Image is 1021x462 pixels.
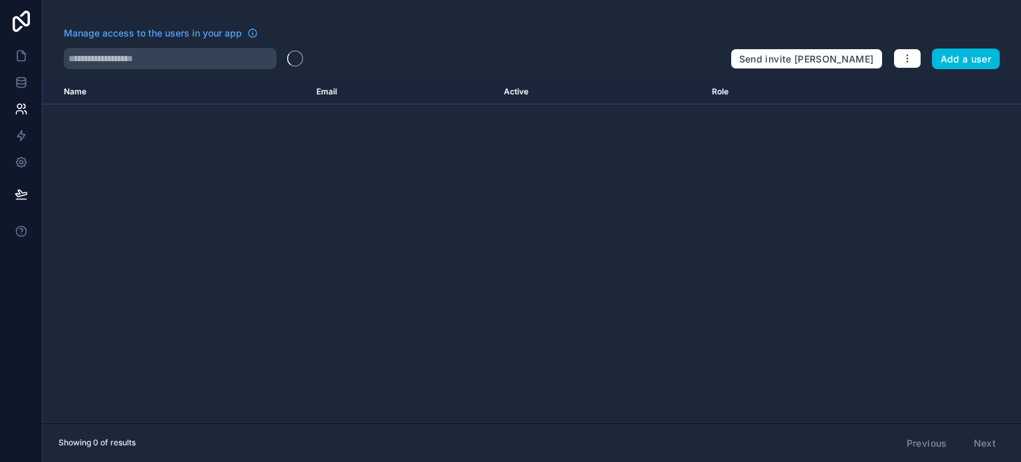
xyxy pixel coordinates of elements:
[731,49,883,70] button: Send invite [PERSON_NAME]
[43,80,1021,423] div: scrollable content
[64,27,258,40] a: Manage access to the users in your app
[64,27,242,40] span: Manage access to the users in your app
[704,80,871,104] th: Role
[496,80,704,104] th: Active
[932,49,1000,70] button: Add a user
[308,80,496,104] th: Email
[43,80,308,104] th: Name
[58,437,136,448] span: Showing 0 of results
